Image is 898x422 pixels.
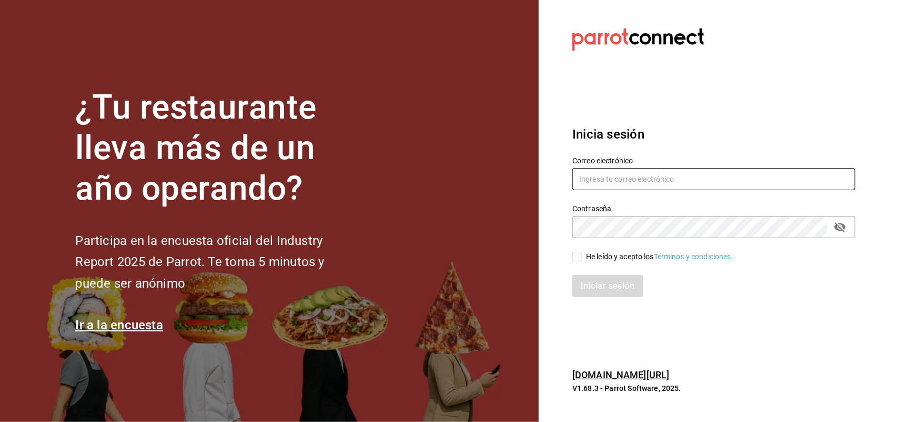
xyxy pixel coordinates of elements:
[572,383,855,394] p: V1.68.3 - Parrot Software, 2025.
[572,205,855,213] label: Contraseña
[75,230,359,295] h2: Participa en la encuesta oficial del Industry Report 2025 de Parrot. Te toma 5 minutos y puede se...
[831,218,849,236] button: passwordField
[572,168,855,190] input: Ingresa tu correo electrónico
[586,251,733,262] div: He leído y acepto los
[572,158,855,165] label: Correo electrónico
[572,125,855,144] h3: Inicia sesión
[572,369,669,380] a: [DOMAIN_NAME][URL]
[75,87,359,209] h1: ¿Tu restaurante lleva más de un año operando?
[654,252,733,261] a: Términos y condiciones.
[75,318,163,332] a: Ir a la encuesta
